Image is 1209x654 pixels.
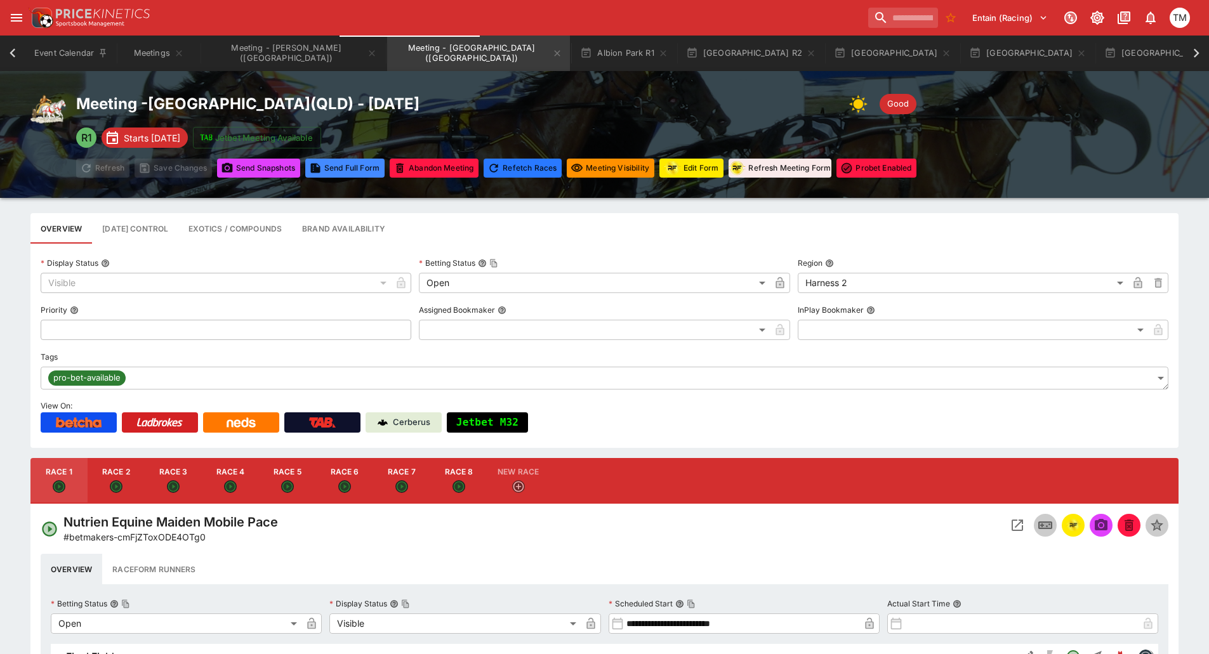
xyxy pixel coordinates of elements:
div: basic tabs example [41,554,1168,584]
button: open drawer [5,6,28,29]
div: racingform [1066,518,1081,533]
button: Race 8 [430,458,487,504]
span: View On: [41,401,72,410]
p: Display Status [41,258,98,268]
div: Weather: null [849,91,875,117]
button: Send Snapshots [217,159,300,178]
p: Betting Status [419,258,475,268]
button: Raceform Runners [102,554,206,584]
svg: Open [395,480,408,493]
button: Albion Park R1 [572,36,675,71]
button: [GEOGRAPHIC_DATA] R2 [678,36,824,71]
button: View and edit meeting dividends and compounds. [178,213,292,244]
button: Display StatusCopy To Clipboard [390,599,399,608]
button: Actual Start Time [953,599,961,608]
button: Region [825,259,834,268]
button: Event Calendar [27,36,116,71]
svg: Open [281,480,294,493]
p: Starts [DATE] [124,131,180,145]
button: Race 1 [30,458,88,504]
img: racingform.png [663,160,681,176]
img: PriceKinetics Logo [28,5,53,30]
button: Race 4 [202,458,259,504]
p: Cerberus [393,416,430,429]
p: Copy To Clipboard [63,530,206,544]
div: Tristan Matheson [1170,8,1190,28]
button: Mark all events in meeting as closed and abandoned. [390,159,479,178]
img: Sportsbook Management [56,21,124,27]
button: Priority [70,306,79,315]
p: InPlay Bookmaker [798,304,864,315]
button: Configure brand availability for the meeting [292,213,395,244]
button: Select Tenant [965,8,1055,28]
button: Copy To Clipboard [489,259,498,268]
button: Meetings [118,36,199,71]
button: Base meeting details [30,213,92,244]
span: pro-bet-available [48,372,126,384]
button: Inplay [1034,514,1057,537]
svg: Open [453,480,465,493]
button: Jetbet M32 [447,412,528,433]
button: [GEOGRAPHIC_DATA] [826,36,959,71]
button: No Bookmarks [941,8,961,28]
p: Actual Start Time [887,598,950,609]
button: Send Full Form [305,159,385,178]
button: racingform [1062,514,1085,537]
div: racingform [663,159,681,177]
svg: Open [110,480,122,493]
p: Region [798,258,823,268]
button: Documentation [1113,6,1135,29]
img: sun.png [849,91,875,117]
img: TabNZ [309,417,336,428]
img: racingform.png [728,160,746,176]
button: Race 6 [316,458,373,504]
button: Race 3 [145,458,202,504]
svg: Open [41,520,58,538]
button: Update RacingForm for all races in this meeting [659,159,723,178]
button: Overview [41,554,102,584]
button: InPlay Bookmaker [866,306,875,315]
button: Assigned Bookmaker [498,306,506,315]
span: Mark an event as closed and abandoned. [1118,518,1140,530]
img: Neds [227,417,255,428]
button: Copy To Clipboard [401,599,410,608]
button: [GEOGRAPHIC_DATA] [961,36,1094,71]
button: Open Event [1006,514,1029,537]
img: jetbet-logo.svg [200,131,213,144]
svg: Open [53,480,65,493]
div: racingform [728,159,746,177]
button: Betting StatusCopy To Clipboard [478,259,487,268]
p: Priority [41,304,67,315]
button: Display Status [101,259,110,268]
img: Ladbrokes [136,417,183,428]
img: Cerberus [378,417,388,428]
input: search [868,8,938,28]
button: Scheduled StartCopy To Clipboard [675,599,684,608]
div: Open [419,273,769,293]
p: Display Status [329,598,387,609]
svg: Open [338,480,351,493]
button: New Race [487,458,549,504]
button: Copy To Clipboard [121,599,130,608]
button: Tristan Matheson [1166,4,1194,32]
button: Set Featured Event [1146,514,1168,537]
div: Harness 2 [798,273,1128,293]
button: Configure each race specific details at once [92,213,178,244]
a: Cerberus [366,412,442,433]
img: PriceKinetics [56,9,150,18]
button: Jetbet Meeting Available [193,127,321,148]
svg: Open [167,480,180,493]
button: Refresh Meeting Form [729,159,831,178]
img: racingform.png [1066,518,1081,532]
button: Notifications [1139,6,1162,29]
button: Race 7 [373,458,430,504]
div: Visible [329,613,580,634]
p: Assigned Bookmaker [419,304,495,315]
svg: Open [224,480,237,493]
span: Good [880,98,916,110]
button: Meeting - Albion Park (AUS) [387,36,570,71]
button: Set all events in meeting to specified visibility [567,159,654,178]
button: Refetching all race data will discard any changes you have made and reload the latest race data f... [484,159,562,178]
img: Betcha [56,417,102,428]
h4: Nutrien Equine Maiden Mobile Pace [63,514,278,530]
